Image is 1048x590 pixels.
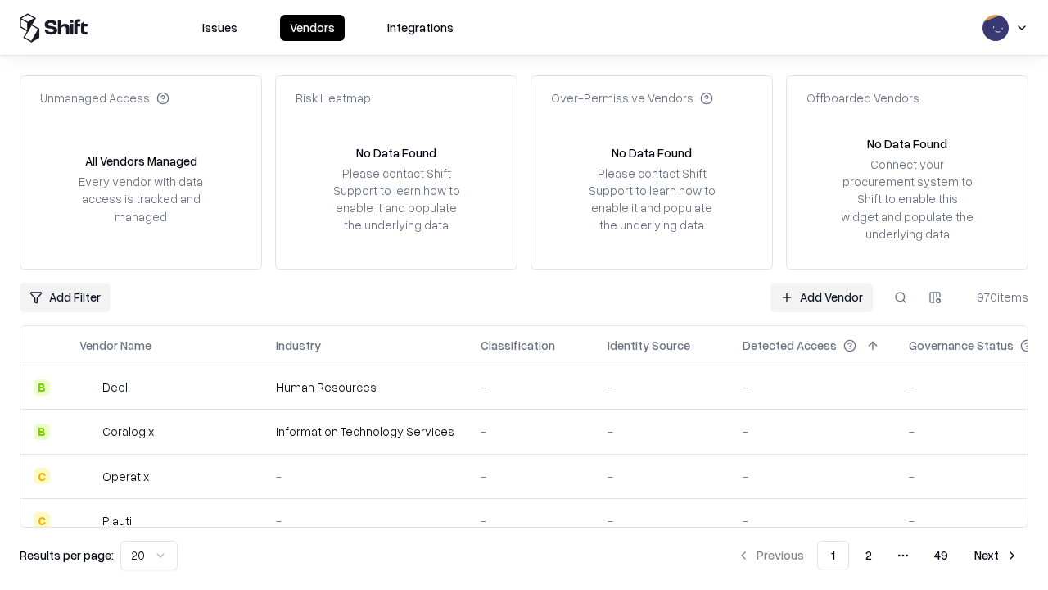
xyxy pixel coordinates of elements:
[743,512,883,529] div: -
[743,379,883,396] div: -
[770,283,873,312] a: Add Vendor
[921,541,961,570] button: 49
[34,424,50,440] div: B
[964,541,1028,570] button: Next
[481,337,555,354] div: Classification
[839,156,975,243] div: Connect your procurement system to Shift to enable this widget and populate the underlying data
[192,15,247,41] button: Issues
[608,379,716,396] div: -
[296,89,371,107] div: Risk Heatmap
[608,337,690,354] div: Identity Source
[73,173,209,225] div: Every vendor with data access is tracked and managed
[85,152,197,170] div: All Vendors Managed
[909,337,1014,354] div: Governance Status
[743,337,837,354] div: Detected Access
[612,144,692,161] div: No Data Found
[817,541,849,570] button: 1
[481,512,581,529] div: -
[34,379,50,396] div: B
[102,512,132,529] div: Plauti
[481,379,581,396] div: -
[79,379,96,396] img: Deel
[328,165,464,234] div: Please contact Shift Support to learn how to enable it and populate the underlying data
[102,423,154,440] div: Coralogix
[608,512,716,529] div: -
[79,468,96,484] img: Operatix
[743,423,883,440] div: -
[852,541,885,570] button: 2
[481,423,581,440] div: -
[727,541,1028,570] nav: pagination
[276,337,321,354] div: Industry
[79,512,96,529] img: Plauti
[20,547,114,564] p: Results per page:
[867,135,947,152] div: No Data Found
[34,468,50,484] div: C
[276,468,454,485] div: -
[356,144,436,161] div: No Data Found
[551,89,713,107] div: Over-Permissive Vendors
[79,424,96,440] img: Coralogix
[377,15,463,41] button: Integrations
[963,288,1028,306] div: 970 items
[102,379,128,396] div: Deel
[20,283,111,312] button: Add Filter
[79,337,151,354] div: Vendor Name
[806,89,919,107] div: Offboarded Vendors
[40,89,169,107] div: Unmanaged Access
[608,468,716,485] div: -
[102,468,149,485] div: Operatix
[743,468,883,485] div: -
[276,423,454,440] div: Information Technology Services
[608,423,716,440] div: -
[481,468,581,485] div: -
[276,512,454,529] div: -
[34,512,50,529] div: C
[584,165,720,234] div: Please contact Shift Support to learn how to enable it and populate the underlying data
[280,15,345,41] button: Vendors
[276,379,454,396] div: Human Resources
